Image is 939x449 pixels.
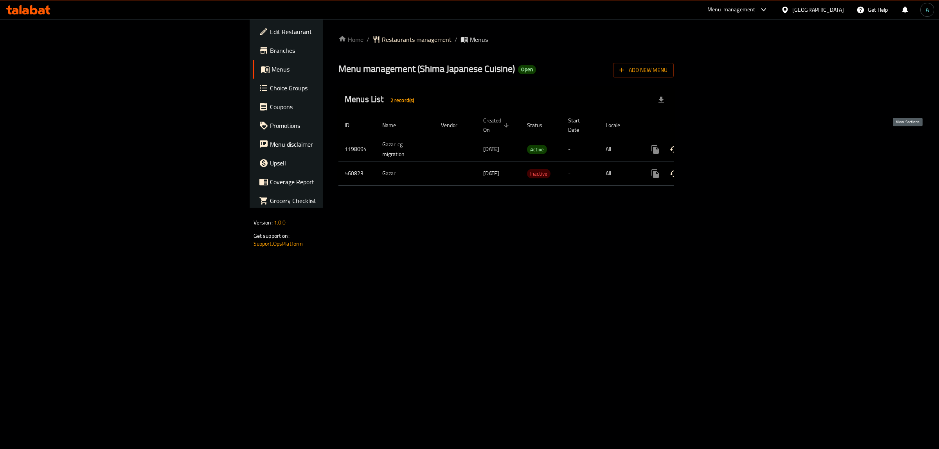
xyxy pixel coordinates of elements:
button: Add New Menu [613,63,674,77]
li: / [455,35,457,44]
a: Branches [253,41,407,60]
span: Inactive [527,169,550,178]
span: [DATE] [483,144,499,154]
td: All [599,137,640,162]
span: Active [527,145,547,154]
span: Get support on: [254,231,290,241]
button: more [646,140,665,159]
span: Vendor [441,120,468,130]
span: Open [518,66,536,73]
span: Coupons [270,102,400,111]
span: Name [382,120,406,130]
span: Grocery Checklist [270,196,400,205]
span: 1.0.0 [274,217,286,228]
th: Actions [640,113,727,137]
td: - [562,162,599,185]
div: [GEOGRAPHIC_DATA] [792,5,844,14]
a: Menu disclaimer [253,135,407,154]
a: Choice Groups [253,79,407,97]
button: Change Status [665,140,684,159]
span: ID [345,120,360,130]
span: A [926,5,929,14]
span: Menu disclaimer [270,140,400,149]
a: Edit Restaurant [253,22,407,41]
a: Menus [253,60,407,79]
div: Open [518,65,536,74]
a: Support.OpsPlatform [254,239,303,249]
table: enhanced table [338,113,727,186]
span: Choice Groups [270,83,400,93]
a: Restaurants management [372,35,452,44]
nav: breadcrumb [338,35,674,44]
h2: Menus List [345,93,419,106]
span: Version: [254,217,273,228]
span: Restaurants management [382,35,452,44]
span: Coverage Report [270,177,400,187]
a: Promotions [253,116,407,135]
div: Export file [652,91,671,110]
a: Coupons [253,97,407,116]
span: Status [527,120,552,130]
span: 2 record(s) [386,97,419,104]
a: Coverage Report [253,172,407,191]
span: Menu management ( Shima Japanese Cuisine ) [338,60,515,77]
div: Menu-management [707,5,756,14]
span: Add New Menu [619,65,667,75]
span: Upsell [270,158,400,168]
button: Change Status [665,164,684,183]
a: Upsell [253,154,407,172]
span: Start Date [568,116,590,135]
span: [DATE] [483,168,499,178]
td: All [599,162,640,185]
span: Branches [270,46,400,55]
button: more [646,164,665,183]
span: Locale [606,120,630,130]
span: Created On [483,116,511,135]
span: Promotions [270,121,400,130]
span: Edit Restaurant [270,27,400,36]
span: Menus [272,65,400,74]
a: Grocery Checklist [253,191,407,210]
div: Total records count [386,94,419,106]
td: - [562,137,599,162]
span: Menus [470,35,488,44]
